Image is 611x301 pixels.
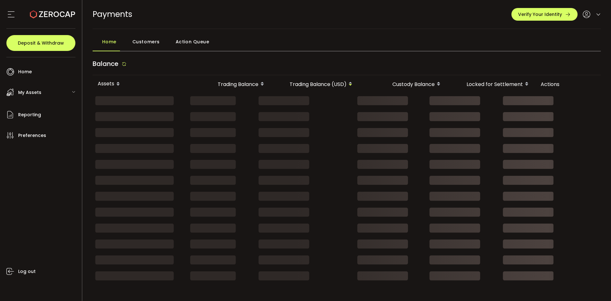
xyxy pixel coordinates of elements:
span: Home [18,67,32,76]
button: Verify Your Identity [511,8,578,21]
button: Deposit & Withdraw [6,35,75,51]
span: Preferences [18,131,46,140]
span: Reporting [18,110,41,119]
span: Action Queue [176,35,209,48]
span: Payments [93,9,132,20]
span: Verify Your Identity [518,12,562,17]
span: My Assets [18,88,41,97]
span: Log out [18,267,36,276]
span: Customers [132,35,160,48]
div: Trading Balance [191,79,271,90]
span: Deposit & Withdraw [18,41,64,45]
span: Balance [93,59,118,68]
div: Locked for Settlement [447,79,536,90]
div: Trading Balance (USD) [271,79,359,90]
span: Home [102,35,116,48]
div: Actions [536,81,599,88]
div: Custody Balance [359,79,447,90]
div: Assets [93,79,191,90]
